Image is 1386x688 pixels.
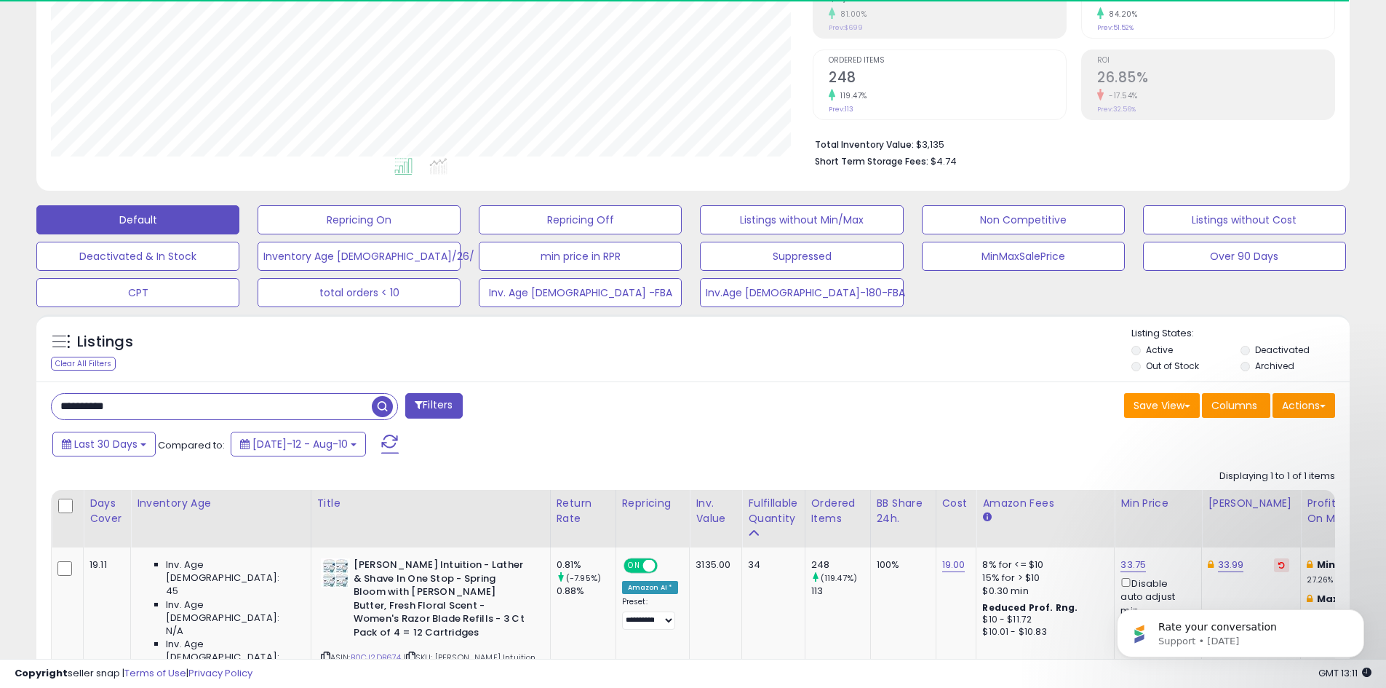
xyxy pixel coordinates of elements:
div: Days Cover [89,496,124,526]
li: $3,135 [815,135,1324,152]
small: (119.47%) [821,572,857,584]
div: $10 - $11.72 [982,614,1103,626]
div: 113 [811,585,870,598]
div: 0.88% [557,585,616,598]
small: Prev: 113 [829,105,853,114]
button: Default [36,205,239,234]
div: 100% [877,558,925,572]
div: 15% for > $10 [982,572,1103,585]
span: Inv. Age [DEMOGRAPHIC_DATA]: [166,558,299,585]
small: Prev: 32.56% [1097,105,1136,114]
button: Inventory Age [DEMOGRAPHIC_DATA]/26/ [258,242,461,271]
label: Deactivated [1255,344,1310,356]
small: Prev: $699 [829,23,863,32]
span: [DATE]-12 - Aug-10 [252,437,348,451]
a: 33.75 [1120,558,1146,572]
div: 248 [811,558,870,572]
b: Total Inventory Value: [815,138,914,151]
div: Amazon Fees [982,496,1108,511]
img: 41KyDNWiGpL._SL40_.jpg [321,558,350,588]
small: Amazon Fees. [982,511,991,524]
button: Listings without Cost [1143,205,1346,234]
div: [PERSON_NAME] [1208,496,1294,511]
button: Inv.Age [DEMOGRAPHIC_DATA]-180-FBA [700,278,903,307]
span: Inv. Age [DEMOGRAPHIC_DATA]: [166,598,299,625]
label: Out of Stock [1146,360,1199,372]
button: Over 90 Days [1143,242,1346,271]
div: $0.30 min [982,585,1103,598]
small: (-7.95%) [566,572,601,584]
div: Title [317,496,544,511]
div: Inventory Age [137,496,304,511]
span: Ordered Items [829,57,1066,65]
div: 3135.00 [696,558,730,572]
a: Terms of Use [124,666,186,680]
a: 19.00 [942,558,965,572]
button: Last 30 Days [52,432,156,456]
small: -17.54% [1104,90,1138,101]
button: Inv. Age [DEMOGRAPHIC_DATA] -FBA [479,278,682,307]
span: ROI [1097,57,1334,65]
span: Last 30 Days [74,437,138,451]
div: Cost [942,496,971,511]
div: $10.01 - $10.83 [982,626,1103,638]
button: CPT [36,278,239,307]
b: Reduced Prof. Rng. [982,601,1078,614]
small: 84.20% [1104,9,1137,20]
small: 81.00% [835,9,867,20]
button: total orders < 10 [258,278,461,307]
a: 33.99 [1218,558,1244,572]
div: BB Share 24h. [877,496,930,526]
button: min price in RPR [479,242,682,271]
span: $4.74 [931,154,957,168]
iframe: Intercom notifications message [1095,579,1386,681]
button: Columns [1202,393,1270,418]
span: 45 [166,585,178,598]
span: N/A [166,625,183,638]
div: Inv. value [696,496,736,526]
span: Compared to: [158,438,225,452]
a: Privacy Policy [188,666,252,680]
div: Repricing [622,496,684,511]
b: Min: [1317,558,1339,572]
b: Short Term Storage Fees: [815,155,928,167]
button: Repricing Off [479,205,682,234]
label: Active [1146,344,1173,356]
label: Archived [1255,360,1294,372]
h2: 248 [829,69,1066,89]
button: Non Competitive [922,205,1125,234]
b: [PERSON_NAME] Intuition - Lather & Shave In One Stop - Spring Bloom with [PERSON_NAME] Butter, Fr... [354,558,530,643]
strong: Copyright [15,666,68,680]
button: Save View [1124,393,1200,418]
div: Min Price [1120,496,1195,511]
small: 119.47% [835,90,867,101]
h2: 26.85% [1097,69,1334,89]
div: 8% for <= $10 [982,558,1103,572]
div: Ordered Items [811,496,864,526]
h5: Listings [77,332,133,352]
p: Listing States: [1131,327,1350,341]
button: Listings without Min/Max [700,205,903,234]
button: [DATE]-12 - Aug-10 [231,432,366,456]
span: OFF [655,560,678,572]
div: 0.81% [557,558,616,572]
button: Filters [405,393,462,419]
div: Fulfillable Quantity [748,496,798,526]
div: Amazon AI * [622,581,679,594]
span: Columns [1211,398,1257,413]
small: Prev: 51.52% [1097,23,1134,32]
div: Return Rate [557,496,610,526]
div: Preset: [622,597,679,630]
span: Inv. Age [DEMOGRAPHIC_DATA]: [166,638,299,664]
div: 19.11 [89,558,119,572]
div: Displaying 1 to 1 of 1 items [1219,470,1335,483]
button: Actions [1273,393,1335,418]
div: 34 [748,558,793,572]
span: ON [625,560,643,572]
div: seller snap | | [15,667,252,681]
button: Suppressed [700,242,903,271]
